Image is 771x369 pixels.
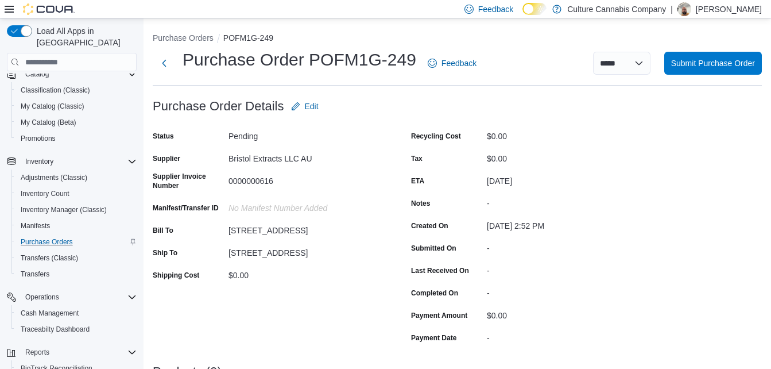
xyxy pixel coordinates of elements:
[305,101,319,112] span: Edit
[2,289,141,305] button: Operations
[2,344,141,360] button: Reports
[11,305,141,321] button: Cash Management
[478,3,513,15] span: Feedback
[21,290,137,304] span: Operations
[21,102,84,111] span: My Catalog (Classic)
[183,48,416,71] h1: Purchase Order POFM1G-249
[228,221,382,235] div: [STREET_ADDRESS]
[16,203,137,217] span: Inventory Manager (Classic)
[411,199,430,208] label: Notes
[21,205,107,214] span: Inventory Manager (Classic)
[25,70,49,79] span: Catalog
[21,237,73,247] span: Purchase Orders
[21,253,78,263] span: Transfers (Classic)
[11,250,141,266] button: Transfers (Classic)
[153,33,214,43] button: Purchase Orders
[11,98,141,114] button: My Catalog (Classic)
[487,262,641,275] div: -
[21,189,69,198] span: Inventory Count
[487,306,641,320] div: $0.00
[228,127,382,141] div: Pending
[664,52,762,75] button: Submit Purchase Order
[153,32,762,46] nav: An example of EuiBreadcrumbs
[286,95,323,118] button: Edit
[16,306,137,320] span: Cash Management
[11,186,141,202] button: Inventory Count
[671,57,755,69] span: Submit Purchase Order
[228,149,382,163] div: Bristol Extracts LLC AU
[522,15,523,16] span: Dark Mode
[16,267,137,281] span: Transfers
[21,134,56,143] span: Promotions
[16,116,81,129] a: My Catalog (Beta)
[16,132,137,145] span: Promotions
[21,173,87,182] span: Adjustments (Classic)
[21,155,137,168] span: Inventory
[522,3,547,15] input: Dark Mode
[11,218,141,234] button: Manifests
[21,309,79,318] span: Cash Management
[411,221,448,230] label: Created On
[153,172,224,190] label: Supplier Invoice Number
[487,217,641,230] div: [DATE] 2:52 PM
[567,2,666,16] p: Culture Cannabis Company
[228,199,382,213] div: No Manifest Number added
[411,132,461,141] label: Recycling Cost
[16,83,137,97] span: Classification (Classic)
[16,235,137,249] span: Purchase Orders
[153,154,180,163] label: Supplier
[16,83,95,97] a: Classification (Classic)
[16,187,74,201] a: Inventory Count
[21,345,54,359] button: Reports
[423,52,481,75] a: Feedback
[21,86,90,95] span: Classification (Classic)
[411,311,467,320] label: Payment Amount
[16,322,94,336] a: Traceabilty Dashboard
[16,116,137,129] span: My Catalog (Beta)
[16,251,137,265] span: Transfers (Classic)
[21,325,90,334] span: Traceabilty Dashboard
[16,187,137,201] span: Inventory Count
[11,82,141,98] button: Classification (Classic)
[16,203,111,217] a: Inventory Manager (Classic)
[671,2,673,16] p: |
[16,132,60,145] a: Promotions
[487,284,641,298] div: -
[487,239,641,253] div: -
[23,3,75,15] img: Cova
[411,333,456,343] label: Payment Date
[21,67,137,81] span: Catalog
[16,235,78,249] a: Purchase Orders
[21,290,64,304] button: Operations
[11,234,141,250] button: Purchase Orders
[411,244,456,253] label: Submitted On
[21,67,53,81] button: Catalog
[228,266,382,280] div: $0.00
[21,118,76,127] span: My Catalog (Beta)
[153,52,176,75] button: Next
[153,271,199,280] label: Shipping Cost
[2,153,141,170] button: Inventory
[16,171,92,184] a: Adjustments (Classic)
[16,219,137,233] span: Manifests
[153,248,177,257] label: Ship To
[11,114,141,130] button: My Catalog (Beta)
[411,289,458,298] label: Completed On
[16,99,89,113] a: My Catalog (Classic)
[32,25,137,48] span: Load All Apps in [GEOGRAPHIC_DATA]
[411,176,424,186] label: ETA
[696,2,762,16] p: [PERSON_NAME]
[21,155,58,168] button: Inventory
[11,130,141,147] button: Promotions
[11,321,141,337] button: Traceabilty Dashboard
[16,322,137,336] span: Traceabilty Dashboard
[677,2,691,16] div: Mykal Anderson
[21,270,49,279] span: Transfers
[11,170,141,186] button: Adjustments (Classic)
[153,99,284,113] h3: Purchase Order Details
[21,221,50,230] span: Manifests
[228,172,382,186] div: 0000000616
[16,171,137,184] span: Adjustments (Classic)
[16,219,55,233] a: Manifests
[11,266,141,282] button: Transfers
